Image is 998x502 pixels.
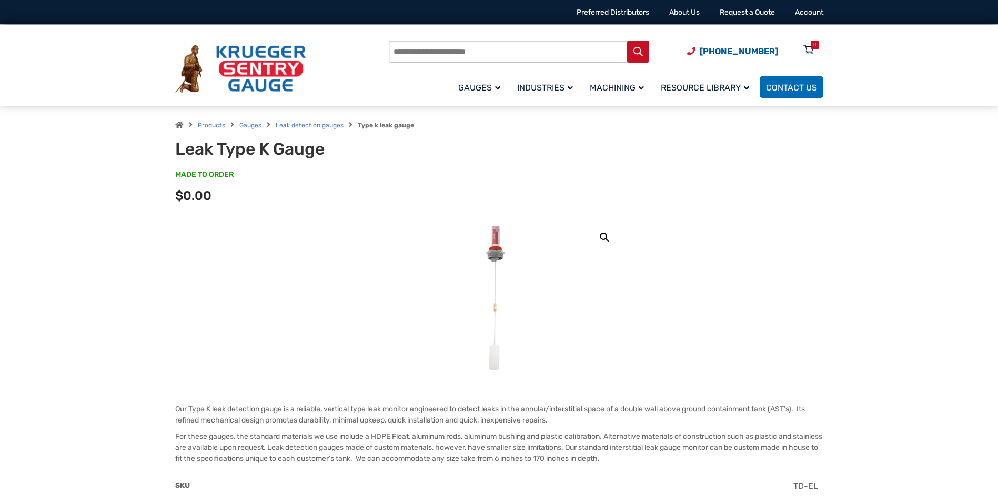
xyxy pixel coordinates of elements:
a: Leak detection gauges [276,122,344,129]
span: Gauges [458,83,500,93]
a: About Us [669,8,700,17]
a: View full-screen image gallery [595,228,614,247]
a: Contact Us [760,76,823,98]
h1: Leak Type K Gauge [175,139,435,159]
span: $0.00 [175,188,211,203]
span: MADE TO ORDER [175,169,234,180]
img: Leak Detection Gauge [467,219,531,377]
span: [PHONE_NUMBER] [700,46,778,56]
span: Machining [590,83,644,93]
a: Products [198,122,225,129]
a: Industries [511,75,583,99]
a: Request a Quote [720,8,775,17]
a: Resource Library [654,75,760,99]
span: TD-EL [793,481,818,491]
img: Krueger Sentry Gauge [175,45,306,93]
a: Preferred Distributors [577,8,649,17]
div: 0 [813,41,816,49]
span: Industries [517,83,573,93]
span: SKU [175,481,190,490]
p: Our Type K leak detection gauge is a reliable, vertical type leak monitor engineered to detect le... [175,404,823,426]
strong: Type k leak gauge [358,122,414,129]
a: Account [795,8,823,17]
a: Machining [583,75,654,99]
a: Phone Number (920) 434-8860 [687,45,778,58]
span: Resource Library [661,83,749,93]
span: Contact Us [766,83,817,93]
p: For these gauges, the standard materials we use include a HDPE Float, aluminum rods, aluminum bus... [175,431,823,464]
a: Gauges [452,75,511,99]
a: Gauges [239,122,261,129]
